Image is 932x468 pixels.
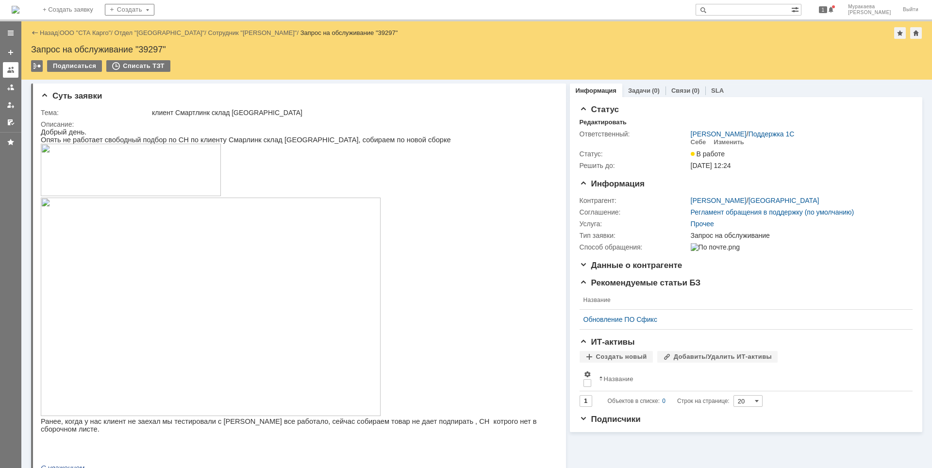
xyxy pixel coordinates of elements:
a: Отдел "[GEOGRAPHIC_DATA]" [115,29,205,36]
a: Прочее [691,220,714,228]
span: Статус [580,105,619,114]
div: Услуга: [580,220,689,228]
span: Расширенный поиск [791,4,801,14]
div: Запрос на обслуживание "39297" [31,45,922,54]
span: Рекомендуемые статьи БЗ [580,278,701,287]
div: Описание: [41,120,553,128]
div: (0) [692,87,699,94]
div: Статус: [580,150,689,158]
a: [PERSON_NAME] [691,130,747,138]
a: Перейти на домашнюю страницу [12,6,19,14]
div: / [691,197,819,204]
a: Поддержка 1С [749,130,795,138]
div: Способ обращения: [580,243,689,251]
div: Тип заявки: [580,232,689,239]
th: Название [595,367,905,391]
a: Мои заявки [3,97,18,113]
a: Создать заявку [3,45,18,60]
div: Добавить в избранное [894,27,906,39]
a: [PERSON_NAME] [691,197,747,204]
div: Сделать домашней страницей [910,27,922,39]
div: Редактировать [580,118,627,126]
a: Информация [576,87,616,94]
span: 1 [819,6,828,13]
div: Название [604,375,633,383]
a: SLA [711,87,724,94]
i: Строк на странице: [608,395,730,407]
span: Данные о контрагенте [580,261,682,270]
div: Запрос на обслуживание "39297" [300,29,398,36]
a: ООО "СТА Карго" [60,29,111,36]
div: Запрос на обслуживание [691,232,908,239]
a: Сотрудник "[PERSON_NAME]" [208,29,297,36]
div: Работа с массовостью [31,60,43,72]
span: Email отправителя: [EMAIL_ADDRESS][DOMAIN_NAME] [10,162,158,168]
span: Суть заявки [41,91,102,100]
div: 0 [662,395,666,407]
a: [GEOGRAPHIC_DATA] [749,197,819,204]
span: Информация [580,179,645,188]
div: Решить до: [580,162,689,169]
a: Заявки на командах [3,62,18,78]
span: [DATE] 12:24 [691,162,731,169]
span: Подписчики [580,415,641,424]
a: Регламент обращения в поддержку (по умолчанию) [691,208,854,216]
span: В работе [691,150,725,158]
a: Обновление ПО Сфикс [583,316,901,323]
span: Настройки [583,370,591,378]
div: Соглашение: [580,208,689,216]
div: | [58,29,59,36]
a: Связи [671,87,690,94]
span: Муракаева [848,4,891,10]
div: клиент Смартлинк склад [GEOGRAPHIC_DATA] [152,109,551,117]
div: Контрагент: [580,197,689,204]
div: Ответственный: [580,130,689,138]
div: Создать [105,4,154,16]
div: Изменить [714,138,744,146]
div: / [208,29,300,36]
div: (0) [652,87,660,94]
a: Задачи [628,87,650,94]
span: Объектов в списке: [608,398,660,404]
th: Название [580,291,905,310]
a: Мои согласования [3,115,18,130]
div: / [115,29,208,36]
div: Себе [691,138,706,146]
a: Назад [40,29,58,36]
a: Заявки в моей ответственности [3,80,18,95]
div: / [691,130,795,138]
img: По почте.png [691,243,740,251]
div: / [60,29,115,36]
span: ИТ-активы [580,337,635,347]
img: logo [12,6,19,14]
div: Тема: [41,109,150,117]
span: [PERSON_NAME] [848,10,891,16]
